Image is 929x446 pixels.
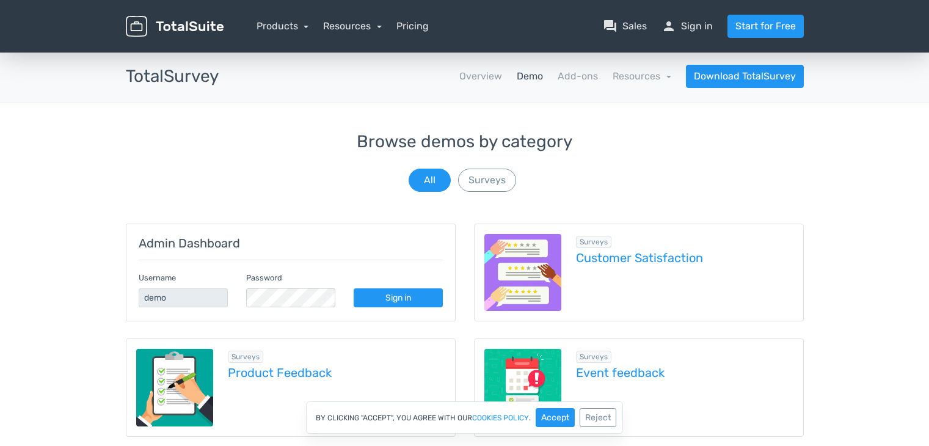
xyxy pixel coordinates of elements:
[576,251,793,265] a: Customer Satisfaction
[661,19,676,34] span: person
[136,349,214,426] img: product-feedback-1.png.webp
[536,408,575,427] button: Accept
[613,70,671,82] a: Resources
[472,414,529,422] a: cookies policy
[126,133,804,152] h3: Browse demos by category
[576,236,611,248] span: Browse all in Surveys
[126,16,224,37] img: TotalSuite for WordPress
[603,19,618,34] span: question_answer
[727,15,804,38] a: Start for Free
[484,349,562,426] img: event-feedback.png.webp
[661,19,713,34] a: personSign in
[257,20,309,32] a: Products
[517,69,543,84] a: Demo
[228,351,263,363] span: Browse all in Surveys
[458,169,516,192] button: Surveys
[409,169,451,192] button: All
[603,19,647,34] a: question_answerSales
[354,288,443,307] a: Sign in
[580,408,616,427] button: Reject
[306,401,623,434] div: By clicking "Accept", you agree with our .
[459,69,502,84] a: Overview
[558,69,598,84] a: Add-ons
[246,272,282,283] label: Password
[576,351,611,363] span: Browse all in Surveys
[686,65,804,88] a: Download TotalSurvey
[396,19,429,34] a: Pricing
[126,67,219,86] h3: TotalSurvey
[139,272,176,283] label: Username
[323,20,382,32] a: Resources
[576,366,793,379] a: Event feedback
[484,234,562,312] img: customer-satisfaction.png.webp
[139,236,443,250] h5: Admin Dashboard
[228,366,445,379] a: Product Feedback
